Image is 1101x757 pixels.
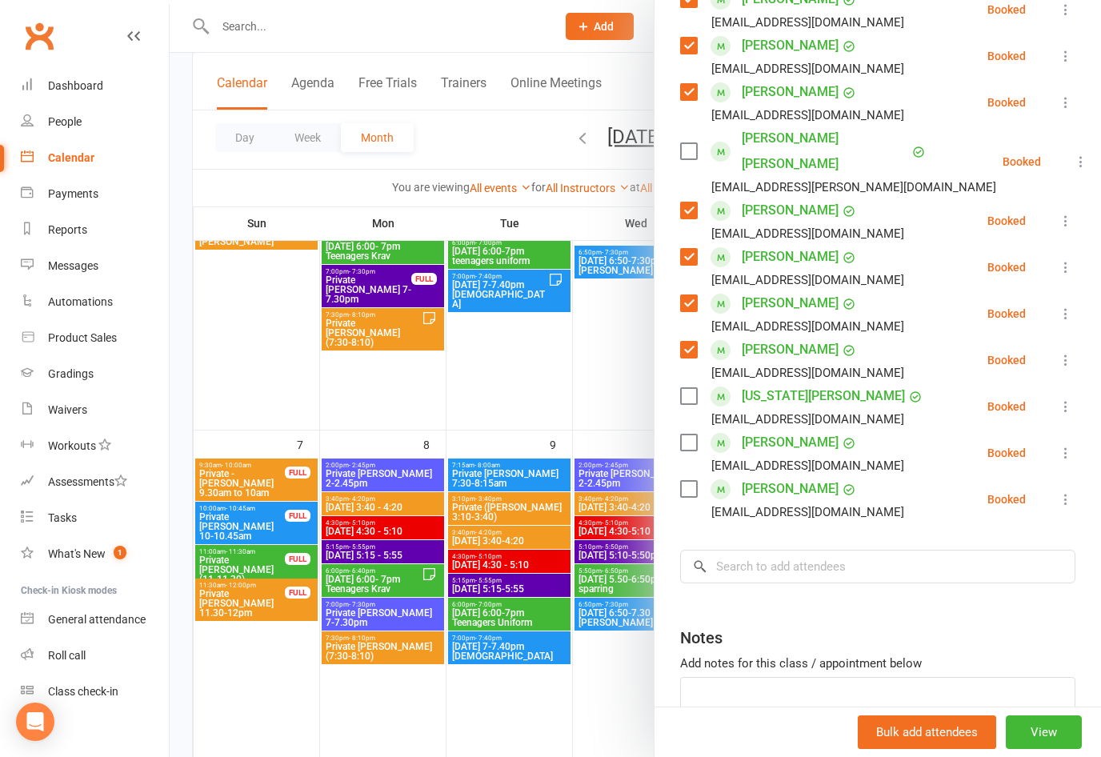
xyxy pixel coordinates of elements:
[742,290,839,316] a: [PERSON_NAME]
[48,187,98,200] div: Payments
[21,140,169,176] a: Calendar
[742,126,908,177] a: [PERSON_NAME] [PERSON_NAME]
[48,475,127,488] div: Assessments
[21,320,169,356] a: Product Sales
[711,12,904,33] div: [EMAIL_ADDRESS][DOMAIN_NAME]
[987,4,1026,15] div: Booked
[1006,715,1082,749] button: View
[711,455,904,476] div: [EMAIL_ADDRESS][DOMAIN_NAME]
[21,674,169,710] a: Class kiosk mode
[21,638,169,674] a: Roll call
[21,248,169,284] a: Messages
[680,550,1075,583] input: Search to add attendees
[48,151,94,164] div: Calendar
[48,259,98,272] div: Messages
[21,212,169,248] a: Reports
[711,362,904,383] div: [EMAIL_ADDRESS][DOMAIN_NAME]
[21,68,169,104] a: Dashboard
[48,439,96,452] div: Workouts
[16,703,54,741] div: Open Intercom Messenger
[987,494,1026,505] div: Booked
[48,223,87,236] div: Reports
[680,654,1075,673] div: Add notes for this class / appointment below
[114,546,126,559] span: 1
[742,476,839,502] a: [PERSON_NAME]
[48,331,117,344] div: Product Sales
[711,105,904,126] div: [EMAIL_ADDRESS][DOMAIN_NAME]
[711,409,904,430] div: [EMAIL_ADDRESS][DOMAIN_NAME]
[48,403,87,416] div: Waivers
[680,627,723,649] div: Notes
[48,511,77,524] div: Tasks
[48,79,103,92] div: Dashboard
[21,392,169,428] a: Waivers
[742,79,839,105] a: [PERSON_NAME]
[987,50,1026,62] div: Booked
[711,177,996,198] div: [EMAIL_ADDRESS][PERSON_NAME][DOMAIN_NAME]
[48,685,118,698] div: Class check-in
[742,430,839,455] a: [PERSON_NAME]
[21,104,169,140] a: People
[711,270,904,290] div: [EMAIL_ADDRESS][DOMAIN_NAME]
[987,215,1026,226] div: Booked
[48,367,94,380] div: Gradings
[21,356,169,392] a: Gradings
[21,500,169,536] a: Tasks
[711,502,904,523] div: [EMAIL_ADDRESS][DOMAIN_NAME]
[742,244,839,270] a: [PERSON_NAME]
[21,602,169,638] a: General attendance kiosk mode
[21,536,169,572] a: What's New1
[21,428,169,464] a: Workouts
[742,337,839,362] a: [PERSON_NAME]
[48,115,82,128] div: People
[987,447,1026,459] div: Booked
[21,176,169,212] a: Payments
[742,383,905,409] a: [US_STATE][PERSON_NAME]
[987,354,1026,366] div: Booked
[21,284,169,320] a: Automations
[742,33,839,58] a: [PERSON_NAME]
[987,401,1026,412] div: Booked
[711,58,904,79] div: [EMAIL_ADDRESS][DOMAIN_NAME]
[987,97,1026,108] div: Booked
[48,649,86,662] div: Roll call
[711,223,904,244] div: [EMAIL_ADDRESS][DOMAIN_NAME]
[48,295,113,308] div: Automations
[19,16,59,56] a: Clubworx
[48,547,106,560] div: What's New
[858,715,996,749] button: Bulk add attendees
[742,198,839,223] a: [PERSON_NAME]
[1003,156,1041,167] div: Booked
[711,316,904,337] div: [EMAIL_ADDRESS][DOMAIN_NAME]
[987,308,1026,319] div: Booked
[48,613,146,626] div: General attendance
[987,262,1026,273] div: Booked
[21,464,169,500] a: Assessments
